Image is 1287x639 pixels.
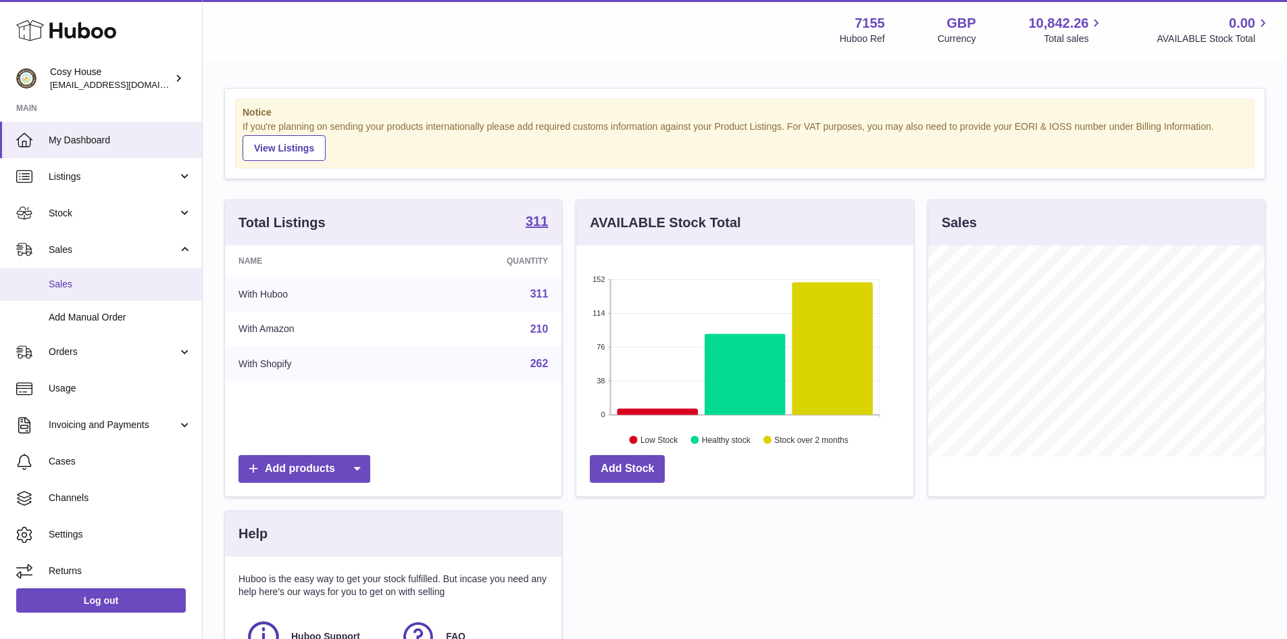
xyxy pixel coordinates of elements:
[526,214,548,228] strong: 311
[526,214,548,231] a: 311
[49,346,178,358] span: Orders
[597,377,605,385] text: 38
[1229,14,1255,32] span: 0.00
[225,312,409,347] td: With Amazon
[601,410,605,419] text: 0
[49,134,192,147] span: My Dashboard
[49,278,192,291] span: Sales
[592,309,605,317] text: 114
[49,492,192,504] span: Channels
[49,243,178,256] span: Sales
[947,14,976,32] strong: GBP
[1157,14,1271,45] a: 0.00 AVAILABLE Stock Total
[49,455,192,468] span: Cases
[225,277,409,312] td: With Huboo
[702,435,751,444] text: Healthy stock
[238,455,370,483] a: Add products
[775,435,849,444] text: Stock over 2 months
[1157,32,1271,45] span: AVAILABLE Stock Total
[50,66,172,91] div: Cosy House
[640,435,678,444] text: Low Stock
[1028,14,1088,32] span: 10,842.26
[243,106,1247,119] strong: Notice
[592,275,605,283] text: 152
[49,170,178,183] span: Listings
[942,214,977,232] h3: Sales
[49,207,178,220] span: Stock
[409,245,562,277] th: Quantity
[530,323,549,335] a: 210
[1028,14,1104,45] a: 10,842.26 Total sales
[16,588,186,613] a: Log out
[225,346,409,381] td: With Shopify
[49,382,192,395] span: Usage
[49,565,192,577] span: Returns
[16,68,36,89] img: info@wholesomegoods.com
[225,245,409,277] th: Name
[590,214,740,232] h3: AVAILABLE Stock Total
[49,528,192,541] span: Settings
[238,525,268,543] h3: Help
[530,288,549,300] a: 311
[938,32,976,45] div: Currency
[238,573,548,598] p: Huboo is the easy way to get your stock fulfilled. But incase you need any help here's our ways f...
[49,419,178,431] span: Invoicing and Payments
[243,135,326,161] a: View Listings
[238,214,326,232] h3: Total Listings
[597,343,605,351] text: 76
[590,455,665,483] a: Add Stock
[50,79,199,90] span: [EMAIL_ADDRESS][DOMAIN_NAME]
[530,358,549,369] a: 262
[855,14,885,32] strong: 7155
[49,311,192,324] span: Add Manual Order
[840,32,885,45] div: Huboo Ref
[1044,32,1104,45] span: Total sales
[243,120,1247,161] div: If you're planning on sending your products internationally please add required customs informati...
